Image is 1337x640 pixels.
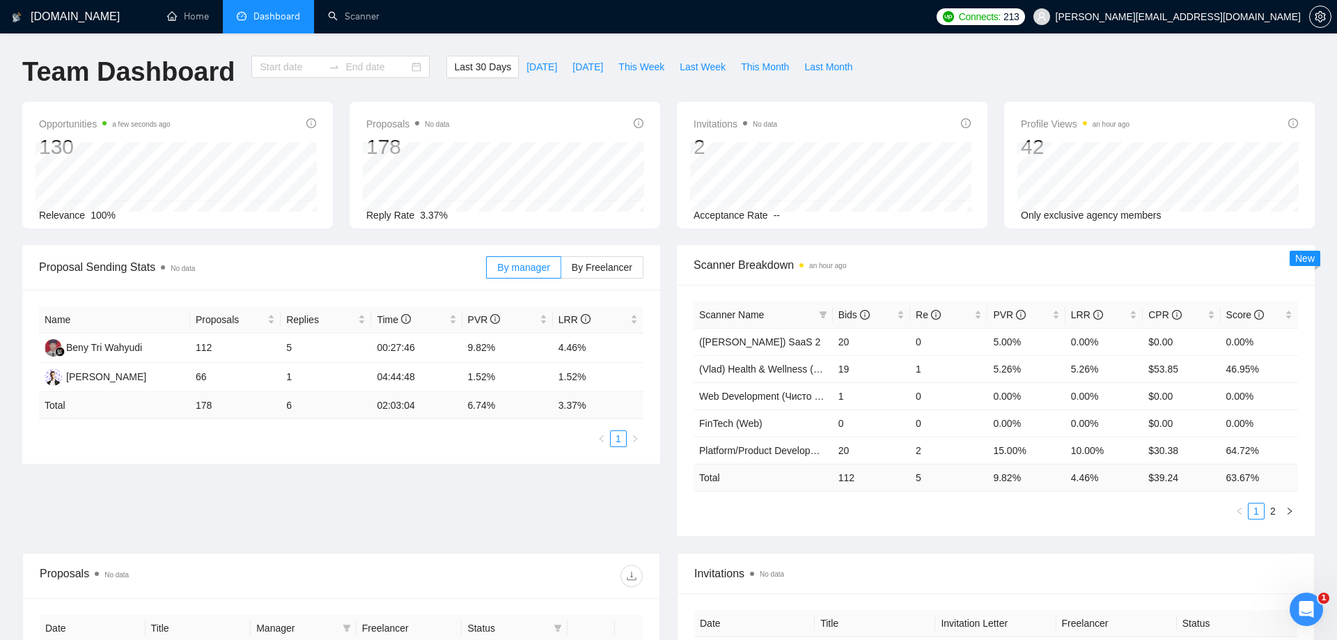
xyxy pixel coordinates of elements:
span: Scanner Name [699,309,764,320]
span: info-circle [961,118,971,128]
span: info-circle [306,118,316,128]
div: 130 [39,134,171,160]
td: 5 [281,334,371,363]
td: 00:27:46 [371,334,462,363]
time: a few seconds ago [112,120,170,128]
span: No data [753,120,777,128]
span: Last Month [804,59,852,75]
span: 1 [1318,593,1329,604]
th: Name [39,306,190,334]
button: left [1231,503,1248,520]
span: Proposals [196,312,265,327]
button: right [1281,503,1298,520]
span: info-circle [401,314,411,324]
span: info-circle [490,314,500,324]
td: 6 [281,392,371,419]
span: setting [1310,11,1331,22]
li: Previous Page [1231,503,1248,520]
a: (Vlad) Health & Wellness (Web) [699,364,836,375]
img: logo [12,6,22,29]
span: Profile Views [1021,116,1129,132]
span: Proposal Sending Stats [39,258,486,276]
a: FinTech (Web) [699,418,763,429]
span: 3.37% [420,210,448,221]
span: info-circle [1172,310,1182,320]
th: Freelancer [1056,610,1177,637]
td: 4.46 % [1065,464,1143,491]
span: 100% [91,210,116,221]
a: 2 [1265,504,1281,519]
span: info-circle [1288,118,1298,128]
span: No data [425,120,449,128]
td: 0.00% [987,382,1065,409]
span: to [329,61,340,72]
span: filter [816,304,830,325]
li: 2 [1265,503,1281,520]
img: BT [45,339,62,357]
span: No data [171,265,195,272]
span: LRR [558,314,591,325]
td: 0.00% [1221,328,1298,355]
span: left [1235,507,1244,515]
td: 3.37 % [553,392,643,419]
td: $0.00 [1143,328,1220,355]
td: $53.85 [1143,355,1220,382]
span: Dashboard [253,10,300,22]
span: 213 [1003,9,1019,24]
td: 64.72% [1221,437,1298,464]
button: This Week [611,56,672,78]
input: Start date [260,59,323,75]
a: Platform/Product Development (Чисто продкты) [699,445,908,456]
span: Scanner Breakdown [694,256,1298,274]
span: Invitations [694,116,777,132]
img: OC [45,368,62,386]
span: No data [760,570,784,578]
td: 0.00% [1221,382,1298,409]
td: $0.00 [1143,382,1220,409]
td: Total [694,464,833,491]
iframe: Intercom live chat [1290,593,1323,626]
button: setting [1309,6,1331,28]
span: Score [1226,309,1264,320]
td: 1.52% [553,363,643,392]
td: 0 [910,409,987,437]
td: 5.00% [987,328,1065,355]
span: No data [104,571,129,579]
button: download [620,565,643,587]
button: [DATE] [519,56,565,78]
span: dashboard [237,11,247,21]
td: 46.95% [1221,355,1298,382]
td: 0.00% [1065,328,1143,355]
span: swap-right [329,61,340,72]
div: 42 [1021,134,1129,160]
span: This Week [618,59,664,75]
th: Status [1177,610,1297,637]
li: 1 [610,430,627,447]
span: info-circle [634,118,643,128]
td: 112 [833,464,910,491]
td: 6.74 % [462,392,553,419]
td: 5 [910,464,987,491]
td: 20 [833,328,910,355]
td: 1.52% [462,363,553,392]
td: 9.82 % [987,464,1065,491]
button: This Month [733,56,797,78]
span: Manager [256,621,337,636]
th: Date [694,610,815,637]
button: [DATE] [565,56,611,78]
td: 9.82% [462,334,553,363]
td: 04:44:48 [371,363,462,392]
span: CPR [1148,309,1181,320]
a: setting [1309,11,1331,22]
a: searchScanner [328,10,380,22]
td: 1 [833,382,910,409]
td: $0.00 [1143,409,1220,437]
td: 5.26% [1065,355,1143,382]
td: 20 [833,437,910,464]
td: 15.00% [987,437,1065,464]
span: info-circle [860,310,870,320]
span: Relevance [39,210,85,221]
img: upwork-logo.png [943,11,954,22]
time: an hour ago [1093,120,1129,128]
span: filter [340,618,354,639]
